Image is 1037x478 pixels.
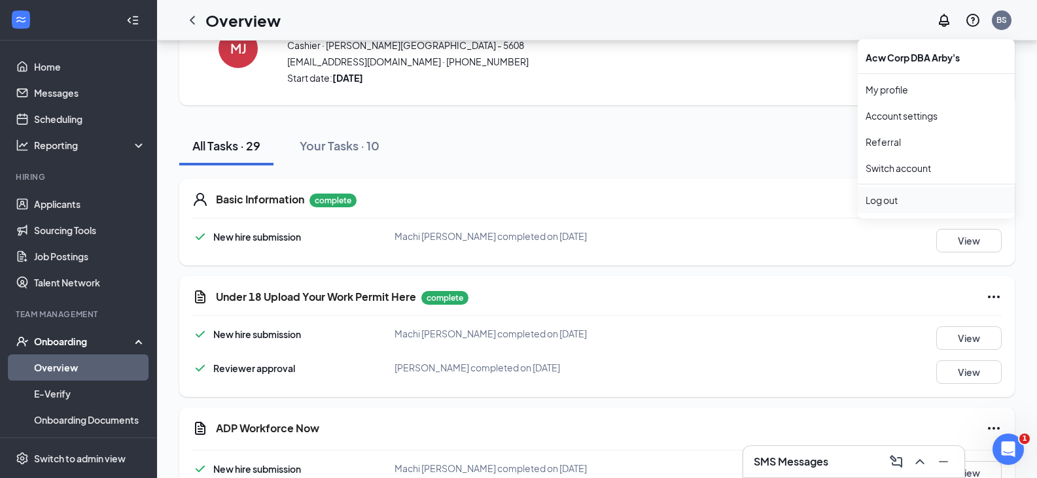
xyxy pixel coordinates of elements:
[34,80,146,106] a: Messages
[16,139,29,152] svg: Analysis
[986,420,1002,436] svg: Ellipses
[395,362,560,373] span: [PERSON_NAME] completed on [DATE]
[230,44,247,53] h4: MJ
[421,291,468,305] p: complete
[888,454,904,469] svg: ComposeMessage
[192,360,208,376] svg: Checkmark
[287,39,844,52] span: Cashier · [PERSON_NAME][GEOGRAPHIC_DATA] - 5608
[936,326,1002,350] button: View
[965,12,981,28] svg: QuestionInfo
[213,362,295,374] span: Reviewer approval
[14,13,27,26] svg: WorkstreamLogo
[936,12,952,28] svg: Notifications
[192,420,208,436] svg: Document
[34,381,146,407] a: E-Verify
[16,452,29,465] svg: Settings
[986,289,1002,305] svg: Ellipses
[287,55,844,68] span: [EMAIL_ADDRESS][DOMAIN_NAME] · [PHONE_NUMBER]
[866,109,1007,122] a: Account settings
[34,407,146,433] a: Onboarding Documents
[936,360,1002,384] button: View
[34,139,147,152] div: Reporting
[16,171,143,182] div: Hiring
[34,217,146,243] a: Sourcing Tools
[912,454,928,469] svg: ChevronUp
[213,328,301,340] span: New hire submission
[34,243,146,269] a: Job Postings
[192,192,208,207] svg: User
[936,229,1002,252] button: View
[192,289,208,305] svg: CustomFormIcon
[909,451,930,472] button: ChevronUp
[395,462,587,474] span: Machi [PERSON_NAME] completed on [DATE]
[126,14,139,27] svg: Collapse
[16,309,143,320] div: Team Management
[213,463,301,475] span: New hire submission
[936,454,951,469] svg: Minimize
[216,290,416,304] h5: Under 18 Upload Your Work Permit Here
[192,326,208,342] svg: Checkmark
[192,461,208,477] svg: Checkmark
[996,14,1007,26] div: BS
[1019,434,1030,444] span: 1
[866,162,931,174] a: Switch account
[34,335,135,348] div: Onboarding
[213,231,301,243] span: New hire submission
[34,354,146,381] a: Overview
[933,451,954,472] button: Minimize
[34,54,146,80] a: Home
[34,191,146,217] a: Applicants
[216,421,319,435] h5: ADP Workforce Now
[866,194,1007,207] div: Log out
[34,452,126,465] div: Switch to admin view
[34,269,146,296] a: Talent Network
[192,137,260,154] div: All Tasks · 29
[886,451,907,472] button: ComposeMessage
[395,230,587,242] span: Machi [PERSON_NAME] completed on [DATE]
[216,192,304,207] h5: Basic Information
[185,12,200,28] svg: ChevronLeft
[205,9,281,31] h1: Overview
[858,44,1015,71] div: Acw Corp DBA Arby's
[866,83,1007,96] a: My profile
[754,454,828,469] h3: SMS Messages
[34,106,146,132] a: Scheduling
[300,137,379,154] div: Your Tasks · 10
[309,194,357,207] p: complete
[395,328,587,339] span: Machi [PERSON_NAME] completed on [DATE]
[287,71,844,84] span: Start date:
[192,229,208,245] svg: Checkmark
[993,434,1024,465] iframe: Intercom live chat
[866,135,1007,148] a: Referral
[34,433,146,459] a: Activity log
[205,12,271,84] button: MJ
[16,335,29,348] svg: UserCheck
[332,72,363,84] strong: [DATE]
